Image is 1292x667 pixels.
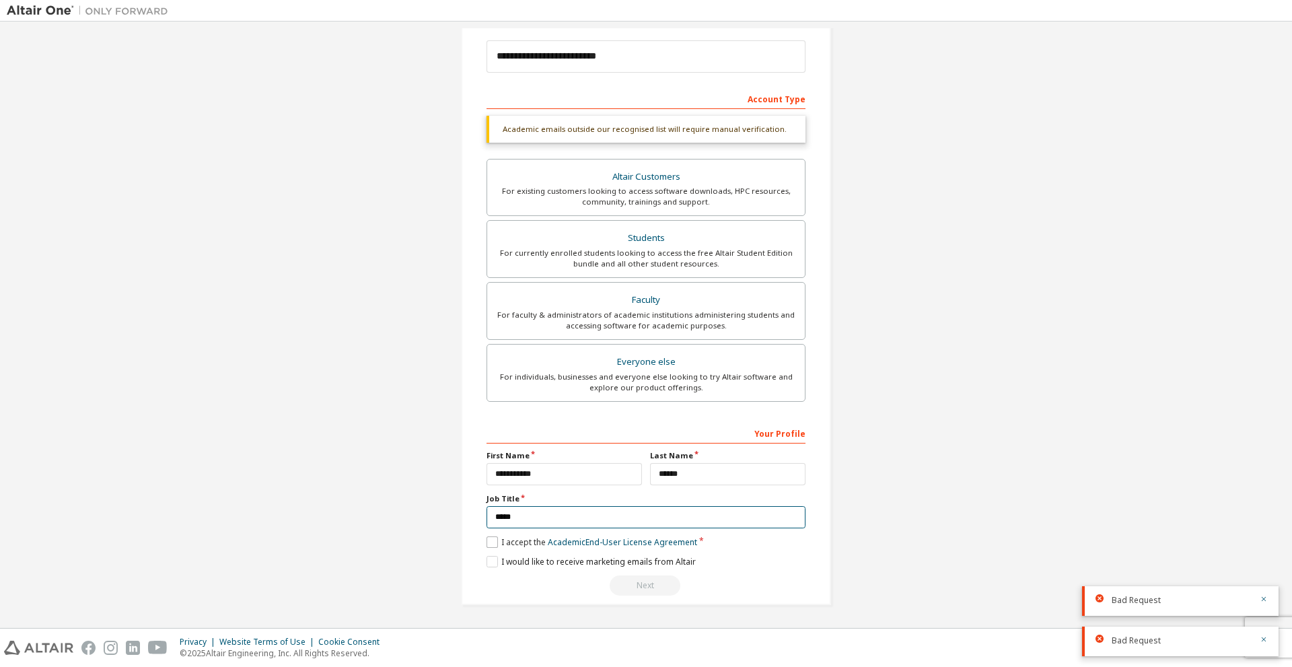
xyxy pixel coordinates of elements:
div: For existing customers looking to access software downloads, HPC resources, community, trainings ... [495,186,797,207]
div: Altair Customers [495,168,797,186]
div: Privacy [180,637,219,647]
a: Academic End-User License Agreement [548,536,697,548]
div: Cookie Consent [318,637,388,647]
span: Bad Request [1112,595,1161,606]
div: Your Profile [487,422,805,444]
img: facebook.svg [81,641,96,655]
div: For individuals, businesses and everyone else looking to try Altair software and explore our prod... [495,372,797,393]
div: For faculty & administrators of academic institutions administering students and accessing softwa... [495,310,797,331]
div: Read and acccept EULA to continue [487,575,805,596]
label: Last Name [650,450,805,461]
div: For currently enrolled students looking to access the free Altair Student Edition bundle and all ... [495,248,797,269]
div: Website Terms of Use [219,637,318,647]
div: Faculty [495,291,797,310]
img: altair_logo.svg [4,641,73,655]
div: Everyone else [495,353,797,372]
div: Academic emails outside our recognised list will require manual verification. [487,116,805,143]
div: Account Type [487,87,805,109]
img: youtube.svg [148,641,168,655]
label: I accept the [487,536,697,548]
label: First Name [487,450,642,461]
label: Job Title [487,493,805,504]
p: © 2025 Altair Engineering, Inc. All Rights Reserved. [180,647,388,659]
label: I would like to receive marketing emails from Altair [487,556,696,567]
div: Students [495,229,797,248]
span: Bad Request [1112,635,1161,646]
img: linkedin.svg [126,641,140,655]
img: Altair One [7,4,175,17]
img: instagram.svg [104,641,118,655]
